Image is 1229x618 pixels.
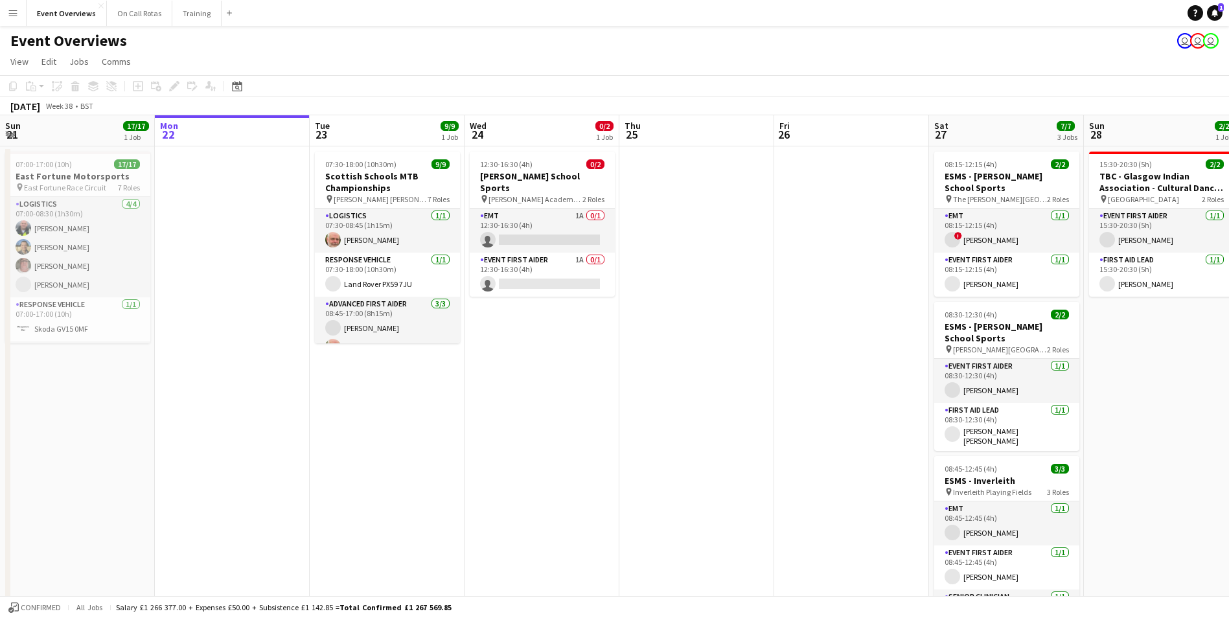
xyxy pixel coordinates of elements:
h3: [PERSON_NAME] School Sports [470,170,615,194]
app-card-role: Event First Aider1A0/112:30-16:30 (4h) [470,253,615,297]
span: 2/2 [1051,159,1069,169]
app-user-avatar: Operations Team [1177,33,1193,49]
span: 3/3 [1051,464,1069,474]
span: Confirmed [21,603,61,612]
span: Inverleith Playing Fields [953,487,1031,497]
app-card-role: EMT1/108:45-12:45 (4h)[PERSON_NAME] [934,501,1079,545]
span: 2 Roles [582,194,604,204]
h3: ESMS - Inverleith [934,475,1079,486]
app-user-avatar: Operations Team [1190,33,1206,49]
span: All jobs [74,602,105,612]
span: 1 [1218,3,1224,12]
span: 2/2 [1206,159,1224,169]
div: 1 Job [441,132,458,142]
h3: Scottish Schools MTB Championships [315,170,460,194]
a: View [5,53,34,70]
span: Jobs [69,56,89,67]
app-card-role: Response Vehicle1/107:30-18:00 (10h30m)Land Rover PX59 7JU [315,253,460,297]
span: 15:30-20:30 (5h) [1099,159,1152,169]
span: 2 Roles [1202,194,1224,204]
span: 07:30-18:00 (10h30m) [325,159,396,169]
span: 2 Roles [1047,345,1069,354]
span: 0/2 [586,159,604,169]
span: 7 Roles [428,194,450,204]
app-card-role: First Aid Lead1/108:30-12:30 (4h)[PERSON_NAME] [PERSON_NAME] [934,403,1079,451]
span: Comms [102,56,131,67]
div: 1 Job [124,132,148,142]
h3: ESMS - [PERSON_NAME] School Sports [934,321,1079,344]
span: Mon [160,120,178,132]
h1: Event Overviews [10,31,127,51]
app-card-role: EMT1/108:15-12:15 (4h)![PERSON_NAME] [934,209,1079,253]
span: 21 [3,127,21,142]
div: 3 Jobs [1057,132,1077,142]
app-card-role: Event First Aider1/108:15-12:15 (4h)[PERSON_NAME] [934,253,1079,297]
span: 9/9 [441,121,459,131]
span: The [PERSON_NAME][GEOGRAPHIC_DATA] [953,194,1047,204]
span: Wed [470,120,487,132]
h3: East Fortune Motorsports [5,170,150,182]
app-job-card: 07:00-17:00 (10h)17/17East Fortune Motorsports East Fortune Race Circuit7 RolesLogistics4/407:00-... [5,152,150,343]
app-job-card: 08:30-12:30 (4h)2/2ESMS - [PERSON_NAME] School Sports [PERSON_NAME][GEOGRAPHIC_DATA]2 RolesEvent ... [934,302,1079,451]
span: Total Confirmed £1 267 569.85 [339,602,452,612]
span: 26 [777,127,790,142]
span: [GEOGRAPHIC_DATA] [1108,194,1179,204]
span: 28 [1087,127,1105,142]
app-card-role: Logistics1/107:30-08:45 (1h15m)[PERSON_NAME] [315,209,460,253]
button: On Call Rotas [107,1,172,26]
span: 07:00-17:00 (10h) [16,159,72,169]
span: Tue [315,120,330,132]
h3: ESMS - [PERSON_NAME] School Sports [934,170,1079,194]
app-card-role: EMT1A0/112:30-16:30 (4h) [470,209,615,253]
span: Thu [625,120,641,132]
span: Fri [779,120,790,132]
a: Jobs [64,53,94,70]
span: 24 [468,127,487,142]
app-user-avatar: Operations Team [1203,33,1219,49]
span: 7/7 [1057,121,1075,131]
span: Edit [41,56,56,67]
app-card-role: Event First Aider1/108:30-12:30 (4h)[PERSON_NAME] [934,359,1079,403]
app-card-role: Event First Aider1/108:45-12:45 (4h)[PERSON_NAME] [934,545,1079,589]
span: 7 Roles [118,183,140,192]
span: 12:30-16:30 (4h) [480,159,533,169]
span: Sat [934,120,948,132]
a: 1 [1207,5,1223,21]
span: [PERSON_NAME] [PERSON_NAME] [334,194,428,204]
span: 3 Roles [1047,487,1069,497]
app-card-role: Response Vehicle1/107:00-17:00 (10h)Skoda GV15 0MF [5,297,150,341]
span: 08:30-12:30 (4h) [945,310,997,319]
a: Edit [36,53,62,70]
span: Sun [5,120,21,132]
div: BST [80,101,93,111]
div: 1 Job [596,132,613,142]
span: 9/9 [431,159,450,169]
span: 27 [932,127,948,142]
a: Comms [97,53,136,70]
div: Salary £1 266 377.00 + Expenses £50.00 + Subsistence £1 142.85 = [116,602,452,612]
app-job-card: 08:15-12:15 (4h)2/2ESMS - [PERSON_NAME] School Sports The [PERSON_NAME][GEOGRAPHIC_DATA]2 RolesEM... [934,152,1079,297]
button: Confirmed [6,601,63,615]
span: 2 Roles [1047,194,1069,204]
span: 22 [158,127,178,142]
app-card-role: Advanced First Aider3/308:45-17:00 (8h15m)[PERSON_NAME][PERSON_NAME] [315,297,460,378]
span: East Fortune Race Circuit [24,183,106,192]
app-job-card: 12:30-16:30 (4h)0/2[PERSON_NAME] School Sports [PERSON_NAME] Academy Playing Fields2 RolesEMT1A0/... [470,152,615,297]
div: [DATE] [10,100,40,113]
span: 17/17 [123,121,149,131]
app-job-card: 07:30-18:00 (10h30m)9/9Scottish Schools MTB Championships [PERSON_NAME] [PERSON_NAME]7 RolesLogis... [315,152,460,343]
button: Training [172,1,222,26]
span: 25 [623,127,641,142]
span: Sun [1089,120,1105,132]
span: Week 38 [43,101,75,111]
span: ! [954,232,962,240]
span: 2/2 [1051,310,1069,319]
span: View [10,56,29,67]
span: 08:45-12:45 (4h) [945,464,997,474]
span: 08:15-12:15 (4h) [945,159,997,169]
span: 23 [313,127,330,142]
